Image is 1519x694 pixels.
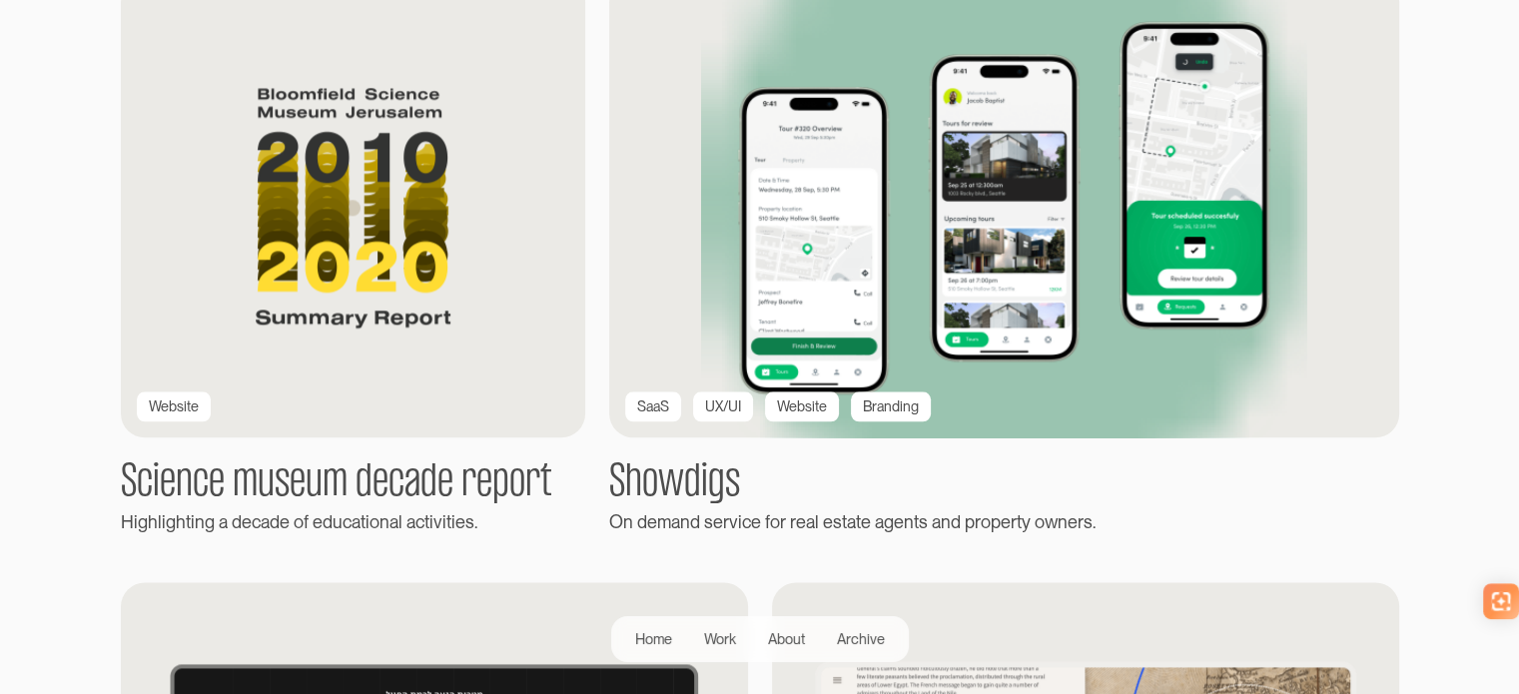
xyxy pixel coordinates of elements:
div: Work [704,628,736,650]
a: About [752,624,821,654]
h1: Showdigs [609,461,1399,505]
div: On demand service for real estate agents and property owners. [609,509,1399,534]
a: Archive [821,624,901,654]
div: SaaS [637,395,669,417]
h1: Science museum decade report [121,461,585,505]
div: UX/UI [705,395,741,417]
div: About [768,628,805,650]
div: Website [777,395,827,417]
div: Highlighting a decade of educational activities. [121,509,585,534]
a: Home [619,624,688,654]
div: Website [149,395,199,417]
div: Home [635,628,672,650]
a: Work [688,624,752,654]
div: Branding [863,395,919,417]
div: Archive [837,628,885,650]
